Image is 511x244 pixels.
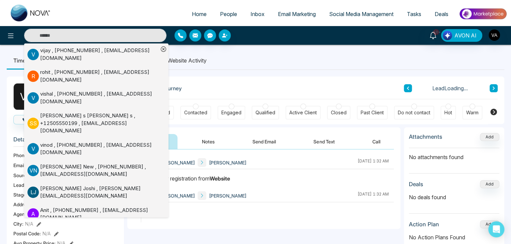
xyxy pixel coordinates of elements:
[25,220,33,227] span: N/A
[13,115,46,124] button: Call
[300,134,348,149] button: Send Text
[13,230,41,237] span: Postal Code :
[409,181,423,188] h3: Deals
[466,109,479,116] div: Warm
[192,11,207,17] span: Home
[480,180,499,188] button: Add
[433,29,439,35] span: 10+
[488,221,504,237] div: Open Intercom Messenger
[13,181,38,189] span: Lead Type:
[255,109,275,116] div: Qualified
[358,158,389,167] div: [DATE] 1:32 AM
[13,83,40,110] div: V N
[27,118,39,129] p: S S
[43,230,51,237] span: N/A
[189,134,228,149] button: Notes
[11,5,51,21] img: Nova CRM Logo
[161,51,213,70] li: Website Activity
[184,109,207,116] div: Contacted
[409,221,439,228] h3: Action Plan
[27,49,39,60] p: v
[435,11,448,17] span: Deals
[40,185,158,200] div: [PERSON_NAME] Joshi , [PERSON_NAME][EMAIL_ADDRESS][DOMAIN_NAME]
[13,162,26,169] span: Email:
[331,109,347,116] div: Closed
[7,51,41,70] li: Timeline
[40,47,158,62] div: vijay , [PHONE_NUMBER] , [EMAIL_ADDRESS][DOMAIN_NAME]
[409,148,499,161] p: No attachments found
[250,11,265,17] span: Inbox
[454,31,477,39] span: AVON AI
[480,133,499,141] button: Add
[407,11,421,17] span: Tasks
[40,90,158,105] div: vishal , [PHONE_NUMBER] , [EMAIL_ADDRESS][DOMAIN_NAME]
[13,201,42,208] span: Address:
[27,208,39,220] p: A
[27,187,39,198] p: L J
[40,112,158,135] div: [PERSON_NAME] s [PERSON_NAME] s , +12505550199 , [EMAIL_ADDRESS][DOMAIN_NAME]
[27,165,39,176] p: V N
[358,191,389,200] div: [DATE] 1:32 AM
[209,192,246,199] span: [PERSON_NAME]
[432,84,468,92] span: Lead Loading...
[40,207,158,222] div: Anit , [PHONE_NUMBER] , [EMAIL_ADDRESS][DOMAIN_NAME]
[425,29,441,41] a: 10+
[428,8,455,20] a: Deals
[409,133,442,140] h3: Attachments
[27,143,39,154] p: v
[157,159,195,166] span: [PERSON_NAME]
[441,29,482,42] button: AVON AI
[13,220,23,227] span: City :
[13,152,28,159] span: Phone:
[244,8,271,20] a: Inbox
[13,172,30,179] span: Source:
[480,134,499,139] span: Add
[209,159,246,166] span: [PERSON_NAME]
[13,136,117,146] h3: Details
[213,8,244,20] a: People
[400,8,428,20] a: Tasks
[185,8,213,20] a: Home
[40,69,158,84] div: rohit , [PHONE_NUMBER] , [EMAIL_ADDRESS][DOMAIN_NAME]
[329,11,393,17] span: Social Media Management
[27,71,39,82] p: r
[398,109,430,116] div: Do not contact
[444,109,452,116] div: Hot
[13,191,27,198] span: Stage:
[409,193,499,201] p: No deals found
[13,211,28,218] span: Agent:
[27,92,39,104] p: v
[271,8,322,20] a: Email Marketing
[157,192,195,199] span: [PERSON_NAME]
[458,6,507,21] img: Market-place.gif
[40,141,158,156] div: vinod , [PHONE_NUMBER] , [EMAIL_ADDRESS][DOMAIN_NAME]
[443,31,452,40] img: Lead Flow
[359,134,394,149] button: Call
[40,163,158,178] div: [PERSON_NAME] New , [PHONE_NUMBER] , [EMAIL_ADDRESS][DOMAIN_NAME]
[239,134,289,149] button: Send Email
[322,8,400,20] a: Social Media Management
[289,109,317,116] div: Active Client
[480,220,499,228] button: Add
[220,11,237,17] span: People
[361,109,384,116] div: Past Client
[409,233,499,241] p: No Action Plans Found
[278,11,316,17] span: Email Marketing
[489,29,500,41] img: User Avatar
[221,109,241,116] div: Engaged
